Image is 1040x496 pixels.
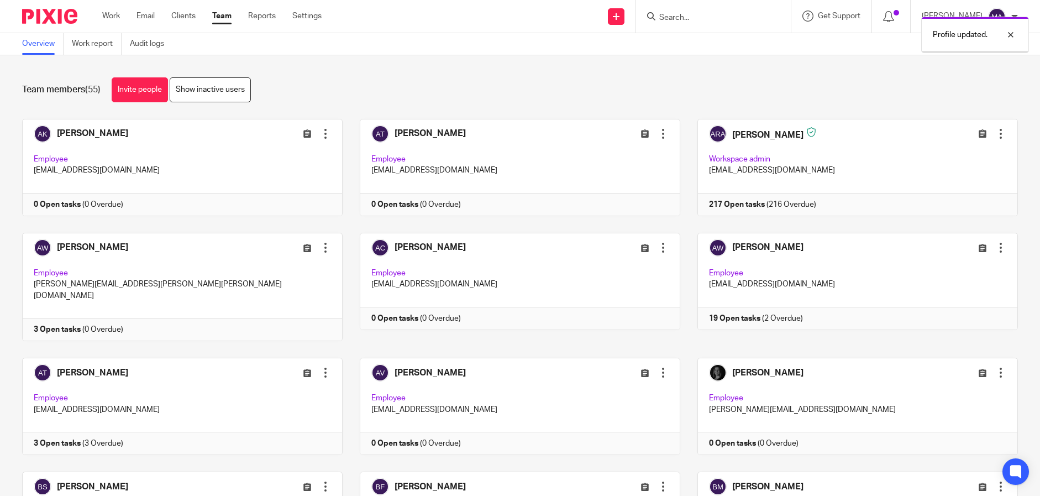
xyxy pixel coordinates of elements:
p: Profile updated. [933,29,988,40]
a: Reports [248,11,276,22]
h1: Team members [22,84,101,96]
a: Audit logs [130,33,172,55]
a: Settings [292,11,322,22]
a: Invite people [112,77,168,102]
a: Show inactive users [170,77,251,102]
img: Pixie [22,9,77,24]
a: Clients [171,11,196,22]
a: Email [136,11,155,22]
a: Work [102,11,120,22]
img: svg%3E [988,8,1006,25]
a: Overview [22,33,64,55]
a: Team [212,11,232,22]
a: Work report [72,33,122,55]
span: (55) [85,85,101,94]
